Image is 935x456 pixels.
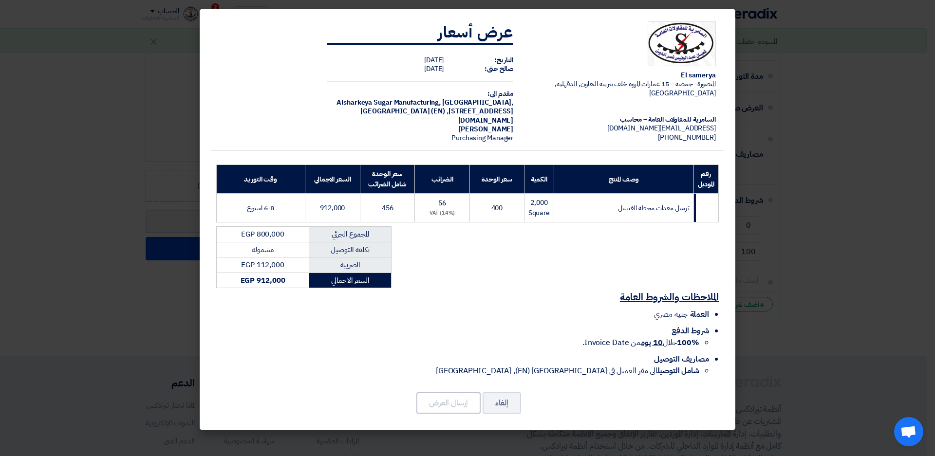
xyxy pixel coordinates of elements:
[438,198,446,208] span: 56
[416,392,481,414] button: إرسال العرض
[654,353,709,365] span: مصاريف التوصيل
[309,227,392,242] td: المجموع الجزئي
[657,365,699,377] strong: شامل التوصيل
[620,290,719,304] u: الملاحظات والشروط العامة
[641,337,662,348] u: 10 يوم
[217,227,309,242] td: EGP 800,000
[485,64,513,74] strong: صالح حتى:
[451,133,513,143] span: Purchasing Manager
[241,275,285,286] strong: EGP 912,000
[491,203,503,213] span: 400
[424,64,444,74] span: [DATE]
[360,165,415,194] th: سعر الوحدة شامل الضرائب
[494,55,513,65] strong: التاريخ:
[672,325,709,337] span: شروط الدفع
[607,123,716,133] span: [EMAIL_ADDRESS][DOMAIN_NAME]
[529,115,716,124] div: السامرية للمقاولات العامة – محاسب
[677,337,699,348] strong: 100%
[658,132,716,143] span: [PHONE_NUMBER]
[470,165,524,194] th: سعر الوحدة
[582,337,699,348] span: خلال من Invoice Date.
[309,242,392,257] td: تكلفه التوصيل
[305,165,360,194] th: السعر الاجمالي
[309,257,392,273] td: الضريبة
[554,165,694,194] th: وصف المنتج
[241,259,284,270] span: EGP 112,000
[360,97,513,125] span: [GEOGRAPHIC_DATA], [GEOGRAPHIC_DATA] (EN) ,[STREET_ADDRESS][DOMAIN_NAME]
[438,20,513,44] strong: عرض أسعار
[415,165,470,194] th: الضرائب
[483,392,521,414] button: إلغاء
[337,97,441,108] span: Alsharkeya Sugar Manufacturing,
[320,203,345,213] span: 912,000
[618,203,690,213] span: ترميل معدات محطة الغسيل
[309,273,392,288] td: السعر الاجمالي
[690,309,709,320] span: العملة
[459,124,514,134] span: [PERSON_NAME]
[648,21,716,67] img: Company Logo
[528,198,550,218] span: 2,000 Square
[217,165,305,194] th: وقت التوريد
[487,89,513,99] strong: مقدم الى:
[419,209,466,218] div: (14%) VAT
[382,203,393,213] span: 456
[247,203,274,213] span: 6-8 اسبوع
[693,165,718,194] th: رقم الموديل
[524,165,554,194] th: الكمية
[216,365,699,377] li: الى مقر العميل في [GEOGRAPHIC_DATA] (EN), [GEOGRAPHIC_DATA]
[529,71,716,80] div: El samerya
[654,309,688,320] span: جنيه مصري
[252,244,273,255] span: مشموله
[894,417,923,446] div: Open chat
[424,55,444,65] span: [DATE]
[555,79,716,98] span: المنصورة- جمصة – 15 عمارات المروه خلف بنزينة التعاون, الدقهلية, [GEOGRAPHIC_DATA]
